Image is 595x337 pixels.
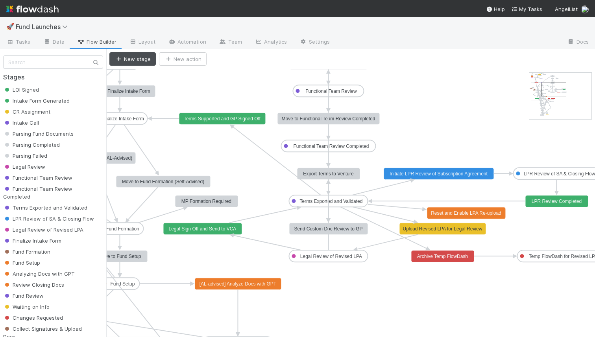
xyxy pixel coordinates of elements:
div: Help [486,5,505,13]
span: Legal Review [3,164,45,170]
a: Docs [561,36,595,49]
img: avatar_0a9e60f7-03da-485c-bb15-a40c44fcec20.png [581,6,589,13]
img: logo-inverted-e16ddd16eac7371096b0.svg [6,2,59,16]
a: Analytics [248,36,293,49]
text: Fund Formation [106,226,139,232]
span: Fund Formation [3,249,50,255]
text: Legal Review of Revised LPA [300,254,362,259]
span: LOI Signed [3,87,39,93]
text: Functional Team Review [305,88,357,94]
span: CR Assignment [3,109,50,115]
span: Functional Team Review Completed [3,186,72,200]
text: Move to Fund Formation (AL-Advised) [52,155,132,161]
text: Initiate LPR Review of Subscription Agreement [390,171,488,177]
text: Finalize Intake Form [101,116,144,122]
text: Move to Functional Team Review Completed [282,116,375,122]
a: Flow Builder [71,36,123,49]
text: Send Custom Doc Review to GP [294,226,362,232]
text: Reset and Enable LPA Re-upload [431,210,501,216]
text: Export Terms to Venture [303,171,354,177]
span: Parsing Fund Documents [3,131,74,137]
text: Legal Sign Off and Send to VCA [168,226,236,232]
span: Review Closing Docs [3,282,64,288]
span: Fund Launches [16,23,72,31]
text: Terms Exported and Validated [300,199,363,204]
input: Search [3,55,103,69]
a: Automation [162,36,213,49]
span: LPR Review of SA & Closing Flow [3,215,94,222]
text: Move to Fund Setup [98,254,141,259]
text: Functional Team Review Completed [294,144,369,149]
a: Settings [293,36,336,49]
span: Parsing Failed [3,153,47,159]
span: Intake Form Generated [3,98,70,104]
span: Parsing Completed [3,142,60,148]
span: Legal Review of Revised LPA [3,227,83,233]
h2: Stages [3,74,103,81]
span: Tasks [6,38,31,46]
text: Upload Revised LPA for Legal Review [403,226,482,232]
span: Finalize Intake Form [3,238,61,244]
text: Move to Finalize Intake Form [89,88,150,94]
span: Functional Team Review [3,175,72,181]
span: 🚀 [6,23,14,30]
text: Archive Temp FlowDash [417,254,468,259]
button: New stage [109,52,156,66]
text: LPR Review Completed [532,199,582,204]
a: Layout [123,36,162,49]
span: Flow Builder [77,38,116,46]
span: Fund Review [3,293,44,299]
text: MP Formation Required [181,199,231,204]
span: Changes Requested [3,315,63,321]
text: Terms Supported and GP Signed Off [184,116,261,122]
text: Move to Fund Formation (Self-Advised) [122,179,204,184]
span: Intake Call [3,120,39,126]
a: My Tasks [511,5,542,13]
button: New action [159,52,207,66]
a: Team [213,36,248,49]
span: Terms Exported and Validated [3,204,87,211]
span: My Tasks [511,6,542,12]
text: Fund Setup [110,281,135,287]
span: Analyzing Docs with GPT [3,271,75,277]
span: Fund Setup [3,260,40,266]
a: Data [37,36,71,49]
text: [AL-advised] Analyze Docs with GPT [200,281,277,287]
span: Waiting on Info [3,304,50,310]
span: AngelList [555,6,578,12]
